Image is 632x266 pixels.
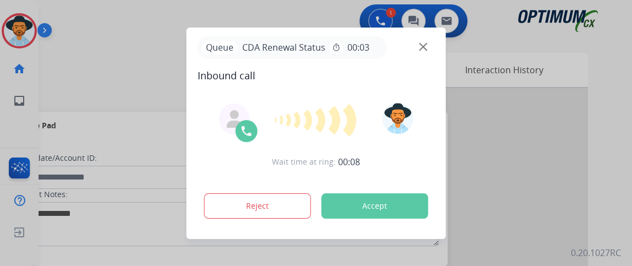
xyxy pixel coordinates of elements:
[202,41,238,55] p: Queue
[338,155,360,169] span: 00:08
[322,193,428,219] button: Accept
[238,41,330,54] span: CDA Renewal Status
[204,193,311,219] button: Reject
[272,156,336,167] span: Wait time at ring:
[226,110,243,128] img: agent-avatar
[240,124,253,138] img: call-icon
[198,68,435,83] span: Inbound call
[332,43,341,52] mat-icon: timer
[382,103,413,134] img: avatar
[419,42,427,51] img: close-button
[571,246,621,259] p: 0.20.1027RC
[347,41,369,54] span: 00:03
